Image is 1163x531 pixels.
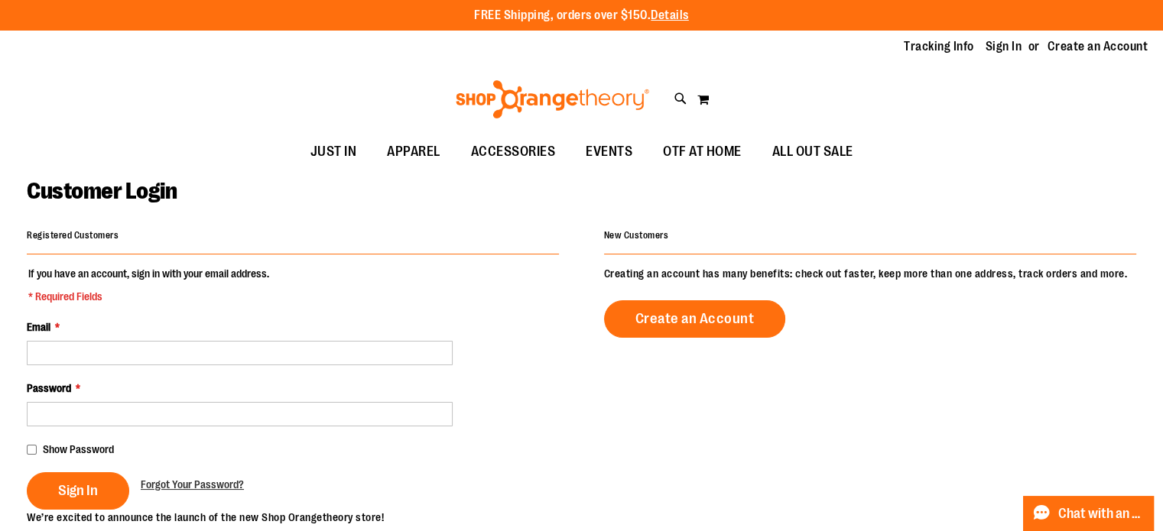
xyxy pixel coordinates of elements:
a: Tracking Info [904,38,974,55]
button: Sign In [27,472,129,510]
span: ACCESSORIES [471,134,556,169]
span: Sign In [58,482,98,499]
img: Shop Orangetheory [453,80,651,118]
span: ALL OUT SALE [772,134,853,169]
a: Create an Account [604,300,786,338]
a: Sign In [986,38,1022,55]
a: Create an Account [1048,38,1148,55]
span: Customer Login [27,178,177,204]
span: Chat with an Expert [1058,507,1145,521]
p: We’re excited to announce the launch of the new Shop Orangetheory store! [27,510,582,525]
span: Create an Account [635,310,755,327]
span: OTF AT HOME [663,134,742,169]
a: Forgot Your Password? [141,477,244,492]
strong: Registered Customers [27,230,119,241]
strong: New Customers [604,230,669,241]
p: Creating an account has many benefits: check out faster, keep more than one address, track orders... [604,266,1136,281]
span: Show Password [43,443,114,455]
span: APPAREL [387,134,440,169]
a: Details [651,8,689,22]
span: Email [27,321,50,333]
span: Password [27,382,71,394]
span: JUST IN [310,134,357,169]
span: * Required Fields [28,289,269,304]
legend: If you have an account, sign in with your email address. [27,266,271,304]
span: Forgot Your Password? [141,478,244,491]
p: FREE Shipping, orders over $150. [474,7,689,24]
span: EVENTS [586,134,632,169]
button: Chat with an Expert [1023,496,1155,531]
